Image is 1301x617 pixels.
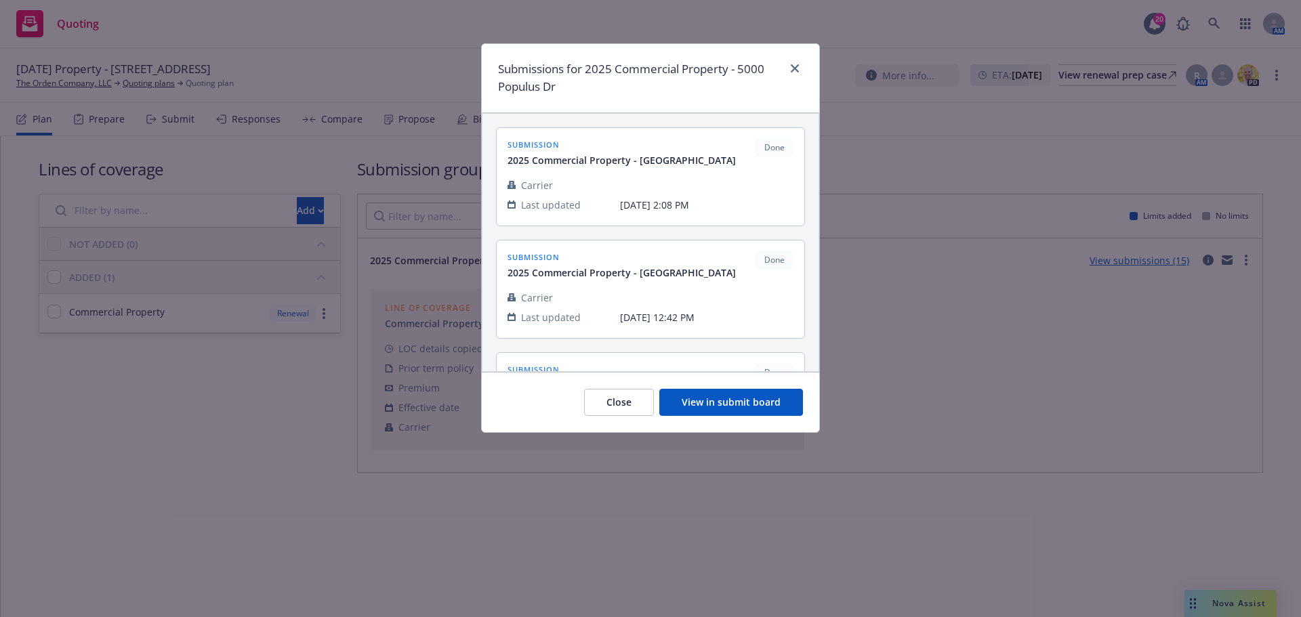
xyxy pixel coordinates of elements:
a: close [787,60,803,77]
span: Last updated [521,198,581,212]
button: View in submit board [659,389,803,416]
span: Done [761,366,788,379]
span: submission [508,364,736,375]
span: 2025 Commercial Property - [GEOGRAPHIC_DATA] [508,153,736,167]
span: Done [761,254,788,266]
span: Done [761,142,788,154]
span: [DATE] 2:08 PM [620,198,793,212]
span: Carrier [521,178,553,192]
span: submission [508,139,736,150]
button: Close [584,389,654,416]
span: submission [508,251,736,263]
span: Carrier [521,291,553,305]
span: Last updated [521,310,581,324]
span: 2025 Commercial Property - [GEOGRAPHIC_DATA] [508,265,736,280]
span: [DATE] 12:42 PM [620,310,793,324]
h1: Submissions for 2025 Commercial Property - 5000 Populus Dr [498,60,781,96]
